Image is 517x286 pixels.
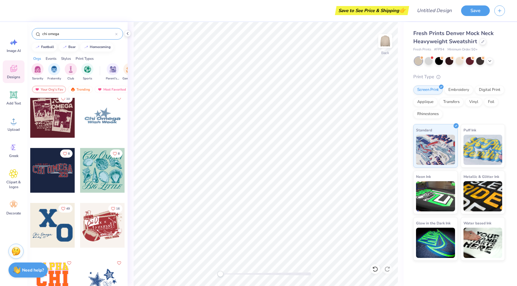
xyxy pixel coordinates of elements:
[97,87,102,92] img: most_fav.gif
[67,76,74,81] span: Club
[106,63,120,81] div: filter for Parent's Weekend
[9,153,18,158] span: Greek
[337,6,408,15] div: Save to See Price & Shipping
[463,220,491,226] span: Water based Ink
[122,63,136,81] div: filter for Game Day
[413,30,494,45] span: Fresh Prints Denver Mock Neck Heavyweight Sweatshirt
[399,7,406,14] span: 👉
[84,66,91,73] img: Sports Image
[66,97,70,100] span: 10
[65,63,77,81] button: filter button
[413,47,431,52] span: Fresh Prints
[58,95,73,103] button: Like
[95,86,129,93] div: Most Favorited
[60,149,73,158] button: Like
[7,75,20,79] span: Designs
[80,43,113,52] button: homecoming
[68,152,70,155] span: 8
[22,267,44,273] strong: Need help?
[84,45,89,49] img: trend_line.gif
[126,66,133,73] img: Game Day Image
[68,86,93,93] div: Trending
[413,85,443,95] div: Screen Print
[379,35,391,47] img: Back
[51,66,57,73] img: Fraternity Image
[217,271,223,277] div: Accessibility label
[6,211,21,216] span: Decorate
[118,152,120,155] span: 8
[416,220,450,226] span: Glow in the Dark Ink
[122,63,136,81] button: filter button
[35,45,40,49] img: trend_line.gif
[42,31,115,37] input: Try "Alpha"
[32,86,66,93] div: Your Org's Fav
[461,5,490,16] button: Save
[110,149,122,158] button: Like
[76,56,94,61] div: Print Types
[444,85,473,95] div: Embroidery
[32,76,43,81] span: Sorority
[108,204,122,213] button: Like
[58,204,73,213] button: Like
[381,50,389,56] div: Back
[434,47,444,52] span: # FP94
[116,207,120,210] span: 16
[47,63,61,81] button: filter button
[416,181,455,211] img: Neon Ink
[70,87,75,92] img: trending.gif
[35,87,40,92] img: most_fav.gif
[416,127,432,133] span: Standard
[439,98,463,107] div: Transfers
[66,259,73,267] button: Like
[413,73,505,80] div: Print Type
[412,5,457,17] input: Untitled Design
[475,85,504,95] div: Digital Print
[416,173,431,180] span: Neon Ink
[416,135,455,165] img: Standard
[416,228,455,258] img: Glow in the Dark Ink
[8,127,20,132] span: Upload
[6,101,21,106] span: Add Text
[413,110,443,119] div: Rhinestones
[65,63,77,81] div: filter for Club
[83,76,92,81] span: Sports
[81,63,93,81] button: filter button
[106,63,120,81] button: filter button
[4,180,24,189] span: Clipart & logos
[47,76,61,81] span: Fraternity
[61,56,71,61] div: Styles
[32,43,57,52] button: football
[68,45,76,49] div: bear
[31,63,44,81] button: filter button
[463,127,476,133] span: Puff Ink
[484,98,498,107] div: Foil
[81,63,93,81] div: filter for Sports
[465,98,482,107] div: Vinyl
[463,228,502,258] img: Water based Ink
[34,66,41,73] img: Sorority Image
[59,43,78,52] button: bear
[31,63,44,81] div: filter for Sorority
[67,66,74,73] img: Club Image
[7,48,21,53] span: Image AI
[115,95,123,102] button: Like
[463,135,502,165] img: Puff Ink
[33,56,41,61] div: Orgs
[90,45,111,49] div: homecoming
[413,98,437,107] div: Applique
[463,181,502,211] img: Metallic & Glitter Ink
[463,173,499,180] span: Metallic & Glitter Ink
[41,45,54,49] div: football
[62,45,67,49] img: trend_line.gif
[66,207,70,210] span: 49
[115,259,123,267] button: Like
[447,47,478,52] span: Minimum Order: 50 +
[109,66,116,73] img: Parent's Weekend Image
[47,63,61,81] div: filter for Fraternity
[122,76,136,81] span: Game Day
[46,56,57,61] div: Events
[106,76,120,81] span: Parent's Weekend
